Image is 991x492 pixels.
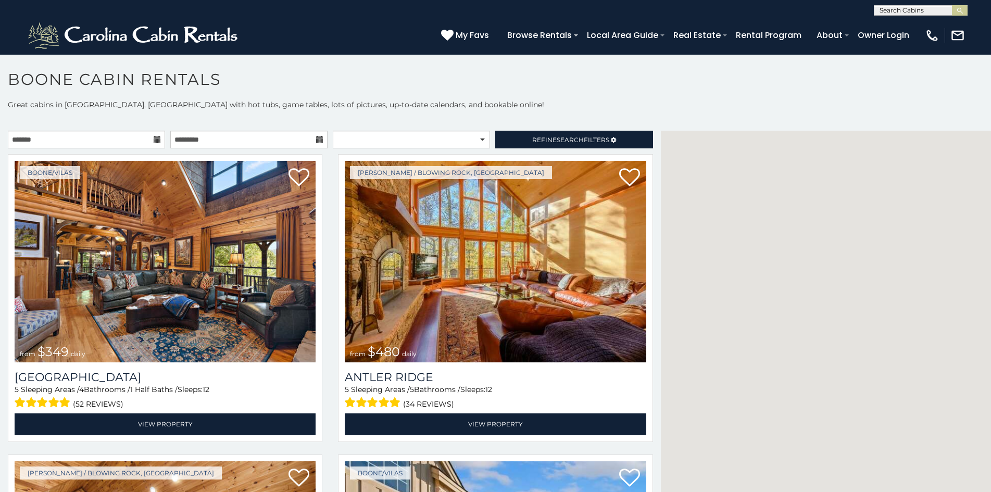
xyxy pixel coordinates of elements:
h3: Diamond Creek Lodge [15,370,316,384]
span: daily [71,350,85,358]
a: from $480 daily [345,161,646,362]
span: 5 [15,385,19,394]
span: 4 [79,385,84,394]
a: View Property [345,413,646,435]
span: $480 [368,344,400,359]
span: 12 [485,385,492,394]
div: Sleeping Areas / Bathrooms / Sleeps: [15,384,316,411]
a: View Property [15,413,316,435]
span: from [350,350,366,358]
a: Antler Ridge [345,370,646,384]
a: Add to favorites [619,167,640,189]
img: White-1-2.png [26,20,242,51]
span: 12 [203,385,209,394]
a: Browse Rentals [502,26,577,44]
span: Search [557,136,584,144]
a: Add to favorites [288,468,309,489]
a: My Favs [441,29,492,42]
span: My Favs [456,29,489,42]
img: mail-regular-white.png [950,28,965,43]
a: [PERSON_NAME] / Blowing Rock, [GEOGRAPHIC_DATA] [350,166,552,179]
a: Owner Login [852,26,914,44]
span: 1 Half Baths / [130,385,178,394]
a: Add to favorites [288,167,309,189]
div: Sleeping Areas / Bathrooms / Sleeps: [345,384,646,411]
span: $349 [37,344,69,359]
span: 5 [410,385,414,394]
span: daily [402,350,417,358]
span: (52 reviews) [73,397,123,411]
a: Rental Program [731,26,807,44]
span: Refine Filters [532,136,609,144]
img: 1714397585_thumbnail.jpeg [345,161,646,362]
a: [GEOGRAPHIC_DATA] [15,370,316,384]
a: Boone/Vilas [20,166,80,179]
a: About [811,26,848,44]
a: Boone/Vilas [350,466,410,480]
a: from $349 daily [15,161,316,362]
span: from [20,350,35,358]
a: RefineSearchFilters [495,131,653,148]
a: Real Estate [668,26,726,44]
a: Local Area Guide [582,26,663,44]
a: [PERSON_NAME] / Blowing Rock, [GEOGRAPHIC_DATA] [20,466,222,480]
img: phone-regular-white.png [925,28,939,43]
span: (34 reviews) [403,397,454,411]
img: 1759438208_thumbnail.jpeg [15,161,316,362]
span: 5 [345,385,349,394]
a: Add to favorites [619,468,640,489]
